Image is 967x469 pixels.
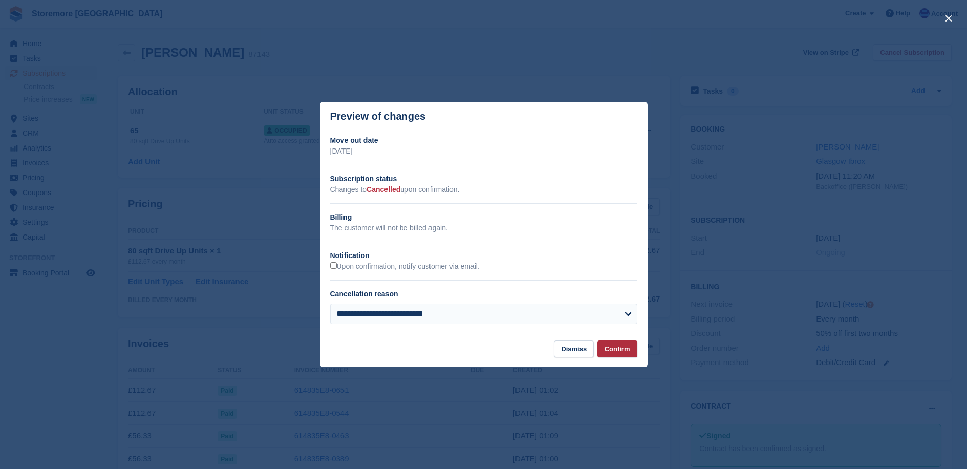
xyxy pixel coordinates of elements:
input: Upon confirmation, notify customer via email. [330,262,337,269]
h2: Notification [330,250,637,261]
p: Preview of changes [330,111,426,122]
button: Dismiss [554,340,594,357]
button: Confirm [597,340,637,357]
label: Upon confirmation, notify customer via email. [330,262,480,271]
p: The customer will not be billed again. [330,223,637,233]
span: Cancelled [367,185,400,194]
label: Cancellation reason [330,290,398,298]
h2: Move out date [330,135,637,146]
h2: Billing [330,212,637,223]
p: [DATE] [330,146,637,157]
h2: Subscription status [330,174,637,184]
button: close [940,10,957,27]
p: Changes to upon confirmation. [330,184,637,195]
